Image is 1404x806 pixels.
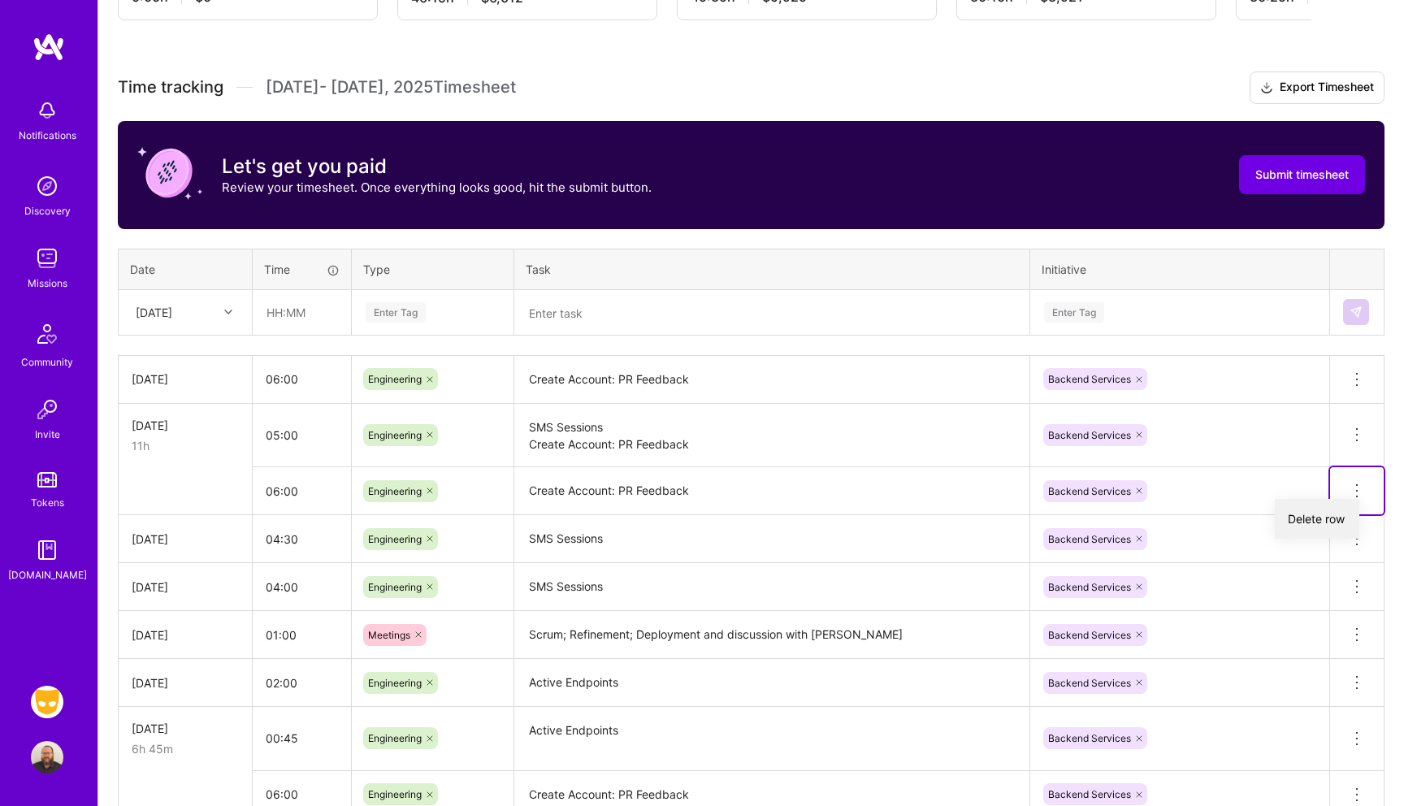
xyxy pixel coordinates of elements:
[31,534,63,566] img: guide book
[1350,305,1363,318] img: Submit
[132,437,239,454] div: 11h
[253,717,351,760] input: HH:MM
[368,373,422,385] span: Engineering
[1048,732,1131,744] span: Backend Services
[264,261,340,278] div: Time
[253,518,351,561] input: HH:MM
[1048,788,1131,800] span: Backend Services
[224,308,232,316] i: icon Chevron
[368,429,422,441] span: Engineering
[37,472,57,487] img: tokens
[368,533,422,545] span: Engineering
[31,494,64,511] div: Tokens
[31,170,63,202] img: discovery
[136,304,172,321] div: [DATE]
[32,32,65,62] img: logo
[516,565,1028,609] textarea: SMS Sessions
[31,741,63,773] img: User Avatar
[1044,300,1104,325] div: Enter Tag
[132,720,239,737] div: [DATE]
[19,127,76,144] div: Notifications
[222,154,652,179] h3: Let's get you paid
[27,741,67,773] a: User Avatar
[28,275,67,292] div: Missions
[119,249,253,289] th: Date
[253,414,351,457] input: HH:MM
[516,405,1028,466] textarea: SMS Sessions Create Account: PR Feedback
[21,353,73,370] div: Community
[516,517,1028,561] textarea: SMS Sessions
[31,686,63,718] img: Grindr: Mobile + BE + Cloud
[118,77,223,97] span: Time tracking
[253,291,350,334] input: HH:MM
[1048,485,1131,497] span: Backend Services
[516,357,1028,402] textarea: Create Account: PR Feedback
[1260,80,1273,97] i: icon Download
[8,566,87,583] div: [DOMAIN_NAME]
[28,314,67,353] img: Community
[132,740,239,757] div: 6h 45m
[1048,373,1131,385] span: Backend Services
[368,629,410,641] span: Meetings
[352,249,514,289] th: Type
[1042,261,1318,278] div: Initiative
[1048,533,1131,545] span: Backend Services
[31,94,63,127] img: bell
[253,565,351,609] input: HH:MM
[516,469,1028,513] textarea: Create Account: PR Feedback
[137,141,202,206] img: coin
[266,77,516,97] span: [DATE] - [DATE] , 2025 Timesheet
[366,300,426,325] div: Enter Tag
[132,674,239,691] div: [DATE]
[1239,155,1365,194] button: Submit timesheet
[516,661,1028,705] textarea: Active Endpoints
[1255,167,1349,183] span: Submit timesheet
[516,708,1028,769] textarea: Active Endpoints
[368,788,422,800] span: Engineering
[132,578,239,596] div: [DATE]
[132,626,239,643] div: [DATE]
[368,677,422,689] span: Engineering
[24,202,71,219] div: Discovery
[1048,677,1131,689] span: Backend Services
[222,179,652,196] p: Review your timesheet. Once everything looks good, hit the submit button.
[31,393,63,426] img: Invite
[1048,581,1131,593] span: Backend Services
[132,417,239,434] div: [DATE]
[368,485,422,497] span: Engineering
[253,470,351,513] input: HH:MM
[132,531,239,548] div: [DATE]
[253,613,351,656] input: HH:MM
[1275,499,1359,539] button: Delete row
[35,426,60,443] div: Invite
[368,732,422,744] span: Engineering
[31,242,63,275] img: teamwork
[132,370,239,388] div: [DATE]
[514,249,1030,289] th: Task
[1250,71,1384,104] button: Export Timesheet
[253,357,351,401] input: HH:MM
[368,581,422,593] span: Engineering
[1048,429,1131,441] span: Backend Services
[516,613,1028,657] textarea: Scrum; Refinement; Deployment and discussion with [PERSON_NAME]
[27,686,67,718] a: Grindr: Mobile + BE + Cloud
[253,661,351,704] input: HH:MM
[1048,629,1131,641] span: Backend Services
